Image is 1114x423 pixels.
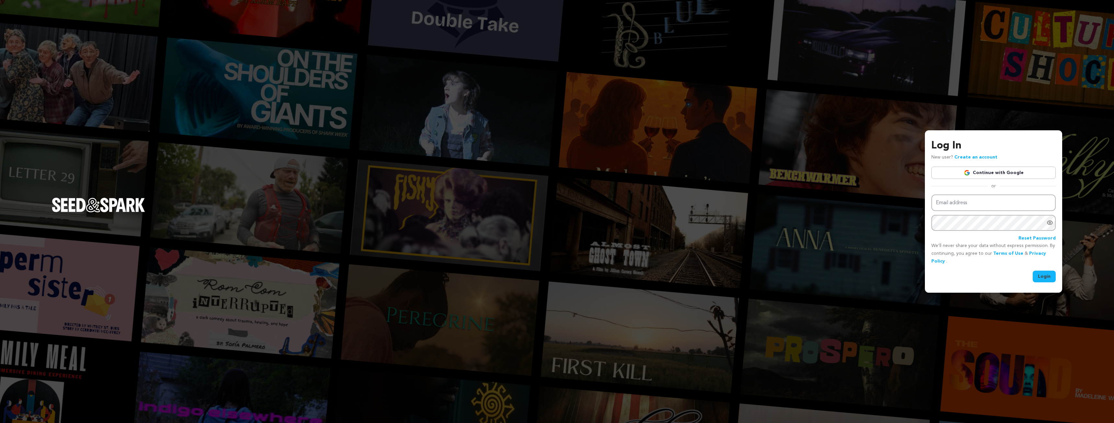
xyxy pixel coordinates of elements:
p: We’ll never share your data without express permission. By continuing, you agree to our & . [931,242,1056,265]
input: Email address [931,194,1056,211]
a: Seed&Spark Homepage [52,198,145,225]
a: Continue with Google [931,167,1056,179]
a: Reset Password [1018,235,1056,242]
button: Login [1033,271,1056,282]
a: Privacy Policy [931,251,1046,264]
span: or [987,183,1000,189]
h3: Log In [931,138,1056,154]
a: Terms of Use [993,251,1023,256]
a: Show password as plain text. Warning: this will display your password on the screen. [1047,219,1053,226]
p: New user? [931,154,997,161]
a: Create an account [954,155,997,159]
img: Seed&Spark Logo [52,198,145,212]
img: Google logo [964,170,970,176]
